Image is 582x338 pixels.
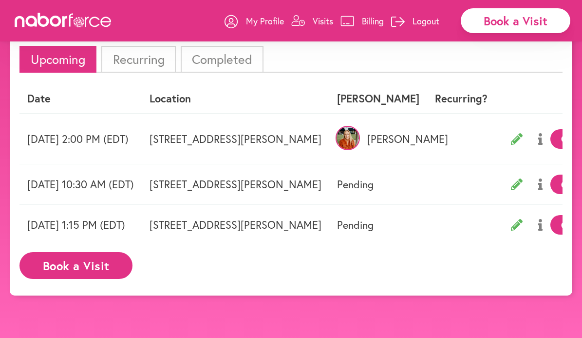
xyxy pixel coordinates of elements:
[225,6,284,36] a: My Profile
[291,6,333,36] a: Visits
[19,114,142,164] td: [DATE] 2:00 PM (EDT)
[391,6,439,36] a: Logout
[19,205,142,245] td: [DATE] 1:15 PM (EDT)
[329,164,427,205] td: Pending
[313,15,333,27] p: Visits
[329,84,427,113] th: [PERSON_NAME]
[329,205,427,245] td: Pending
[461,8,570,33] div: Book a Visit
[362,15,384,27] p: Billing
[181,46,263,73] li: Completed
[142,114,329,164] td: [STREET_ADDRESS][PERSON_NAME]
[101,46,175,73] li: Recurring
[19,252,132,279] button: Book a Visit
[19,259,132,269] a: Book a Visit
[413,15,439,27] p: Logout
[340,6,384,36] a: Billing
[427,84,495,113] th: Recurring?
[19,164,142,205] td: [DATE] 10:30 AM (EDT)
[246,15,284,27] p: My Profile
[19,84,142,113] th: Date
[19,46,96,73] li: Upcoming
[142,205,329,245] td: [STREET_ADDRESS][PERSON_NAME]
[336,126,360,150] img: PIaeYYET0uFnAZ1NqRX9
[142,84,329,113] th: Location
[142,164,329,205] td: [STREET_ADDRESS][PERSON_NAME]
[337,133,419,145] p: [PERSON_NAME]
